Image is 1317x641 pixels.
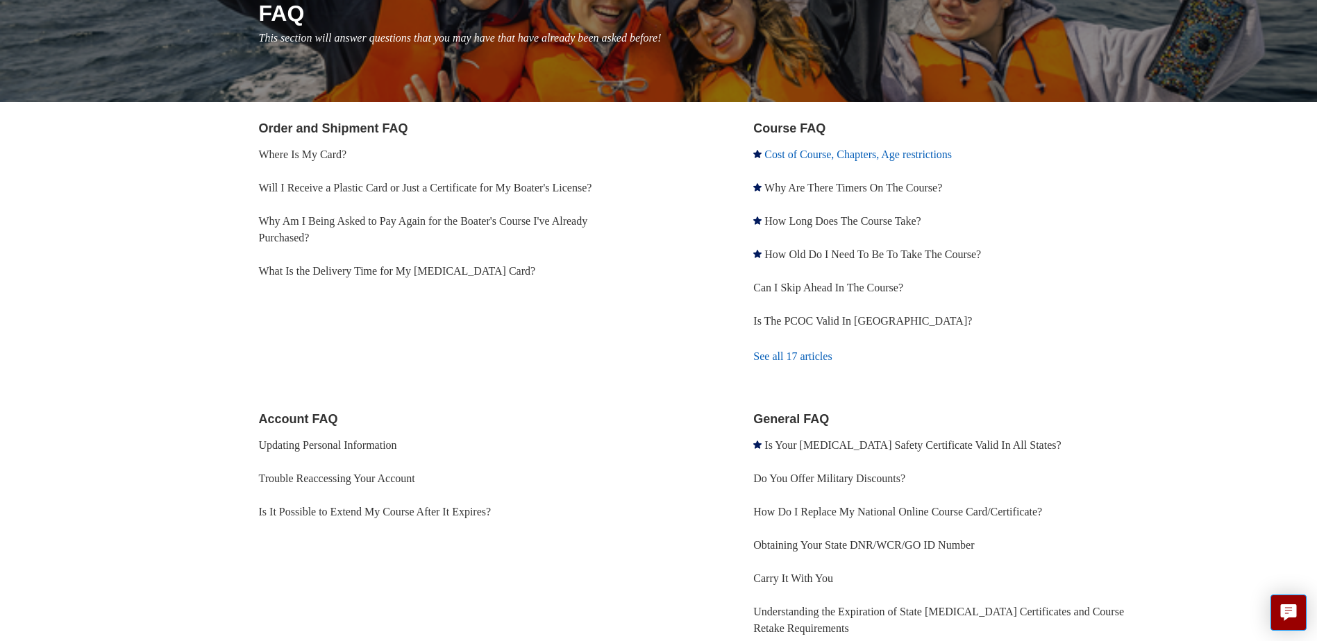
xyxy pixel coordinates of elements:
[753,606,1124,634] a: Understanding the Expiration of State [MEDICAL_DATA] Certificates and Course Retake Requirements
[259,265,536,277] a: What Is the Delivery Time for My [MEDICAL_DATA] Card?
[259,215,588,243] a: Why Am I Being Asked to Pay Again for the Boater's Course I've Already Purchased?
[764,182,942,194] a: Why Are There Timers On The Course?
[259,182,592,194] a: Will I Receive a Plastic Card or Just a Certificate for My Boater's License?
[764,439,1061,451] a: Is Your [MEDICAL_DATA] Safety Certificate Valid In All States?
[259,472,415,484] a: Trouble Reaccessing Your Account
[753,250,762,258] svg: Promoted article
[259,30,1159,46] p: This section will answer questions that you may have that have already been asked before!
[753,572,833,584] a: Carry It With You
[753,441,762,449] svg: Promoted article
[753,150,762,158] svg: Promoted article
[753,183,762,191] svg: Promoted article
[259,439,397,451] a: Updating Personal Information
[753,282,903,293] a: Can I Skip Ahead In The Course?
[259,506,492,518] a: Is It Possible to Extend My Course After It Expires?
[259,121,408,135] a: Order and Shipment FAQ
[753,539,974,551] a: Obtaining Your State DNR/WCR/GO ID Number
[259,148,347,160] a: Where Is My Card?
[753,412,829,426] a: General FAQ
[764,215,921,227] a: How Long Does The Course Take?
[764,148,952,160] a: Cost of Course, Chapters, Age restrictions
[753,216,762,225] svg: Promoted article
[259,412,338,426] a: Account FAQ
[1270,595,1307,631] button: Live chat
[764,248,981,260] a: How Old Do I Need To Be To Take The Course?
[753,506,1042,518] a: How Do I Replace My National Online Course Card/Certificate?
[753,338,1158,375] a: See all 17 articles
[753,121,825,135] a: Course FAQ
[753,315,972,327] a: Is The PCOC Valid In [GEOGRAPHIC_DATA]?
[753,472,905,484] a: Do You Offer Military Discounts?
